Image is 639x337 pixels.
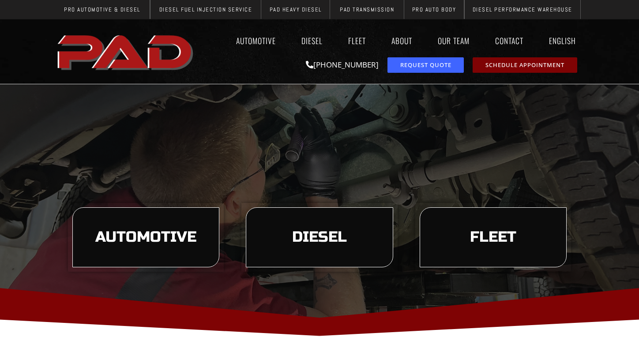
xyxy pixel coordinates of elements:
a: learn more about our diesel services [246,207,393,267]
span: Diesel [292,230,347,245]
a: Fleet [340,30,374,51]
span: PAD Transmission [340,7,394,12]
a: Our Team [429,30,478,51]
a: [PHONE_NUMBER] [306,60,379,70]
span: Fleet [470,230,516,245]
a: Diesel [293,30,331,51]
a: schedule repair or service appointment [473,57,577,73]
a: About [383,30,421,51]
a: Automotive [228,30,284,51]
span: Diesel Fuel Injection Service [159,7,252,12]
span: Request Quote [400,62,451,68]
a: pro automotive and diesel home page [55,28,198,75]
span: PAD Heavy Diesel [270,7,322,12]
span: Pro Automotive & Diesel [64,7,140,12]
span: Pro Auto Body [412,7,456,12]
a: learn more about our fleet services [420,207,567,267]
a: learn more about our automotive services [72,207,219,267]
span: Automotive [95,230,196,245]
span: Schedule Appointment [485,62,564,68]
span: Diesel Performance Warehouse [473,7,572,12]
img: The image shows the word "PAD" in bold, red, uppercase letters with a slight shadow effect. [55,28,198,75]
nav: Menu [198,30,584,51]
a: Contact [487,30,532,51]
a: English [541,30,584,51]
a: request a service or repair quote [387,57,464,73]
